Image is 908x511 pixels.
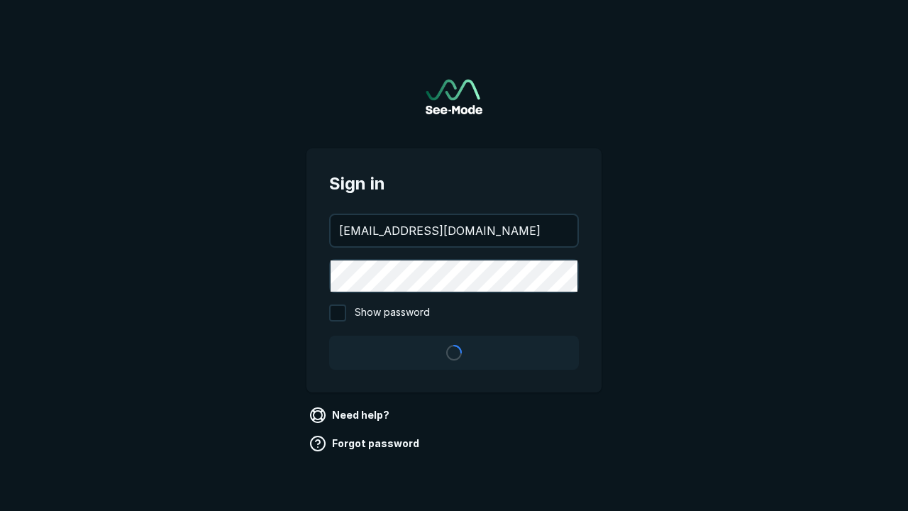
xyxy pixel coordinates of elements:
input: your@email.com [331,215,577,246]
a: Forgot password [306,432,425,455]
img: See-Mode Logo [426,79,482,114]
span: Show password [355,304,430,322]
a: Need help? [306,404,395,427]
a: Go to sign in [426,79,482,114]
span: Sign in [329,171,579,197]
